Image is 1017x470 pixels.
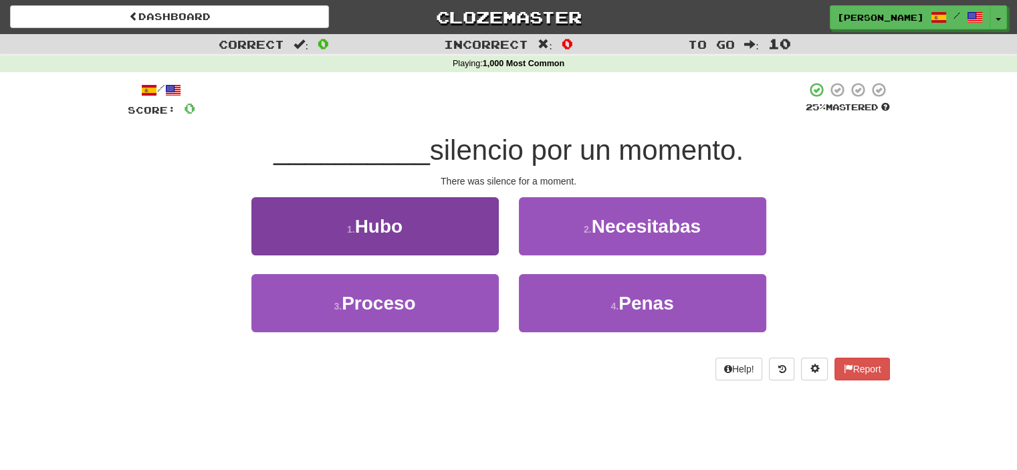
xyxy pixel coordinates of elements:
span: Hubo [355,216,403,237]
button: 2.Necesitabas [519,197,766,255]
span: : [538,39,552,50]
span: Incorrect [444,37,528,51]
span: 0 [184,100,195,116]
span: Score: [128,104,176,116]
span: Penas [618,293,674,314]
button: Round history (alt+y) [769,358,794,380]
span: Necesitabas [592,216,701,237]
button: 3.Proceso [251,274,499,332]
span: 10 [768,35,791,51]
div: There was silence for a moment. [128,174,890,188]
span: 0 [562,35,573,51]
span: 0 [318,35,329,51]
button: Report [834,358,889,380]
span: __________ [273,134,430,166]
strong: 1,000 Most Common [483,59,564,68]
span: : [744,39,759,50]
small: 1 . [347,224,355,235]
span: [PERSON_NAME] [837,11,924,23]
span: Proceso [342,293,416,314]
span: To go [688,37,735,51]
span: 25 % [806,102,826,112]
a: [PERSON_NAME] / [830,5,990,29]
button: Help! [715,358,763,380]
a: Dashboard [10,5,329,28]
small: 3 . [334,301,342,312]
span: / [953,11,960,20]
span: : [294,39,308,50]
button: 4.Penas [519,274,766,332]
div: / [128,82,195,98]
a: Clozemaster [349,5,668,29]
button: 1.Hubo [251,197,499,255]
span: silencio por un momento. [430,134,744,166]
small: 4 . [610,301,618,312]
span: Correct [219,37,284,51]
div: Mastered [806,102,890,114]
small: 2 . [584,224,592,235]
